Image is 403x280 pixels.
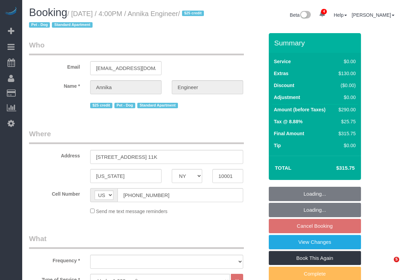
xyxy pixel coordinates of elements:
[29,129,244,144] legend: Where
[300,11,311,20] img: New interface
[274,142,281,149] label: Tip
[4,7,18,16] img: Automaid Logo
[96,209,167,214] span: Send me text message reminders
[212,169,243,183] input: Zip Code
[29,234,244,249] legend: What
[316,165,355,171] h4: $315.75
[29,40,244,55] legend: Who
[316,7,329,22] a: 4
[29,10,206,29] small: / [DATE] / 4:00PM / Annika Engineer
[274,130,304,137] label: Final Amount
[274,94,300,101] label: Adjustment
[336,118,356,125] div: $25.75
[274,82,294,89] label: Discount
[336,94,356,101] div: $0.00
[336,82,356,89] div: ($0.00)
[90,169,162,183] input: City
[114,103,135,108] span: Pet - Dog
[380,257,396,273] iframe: Intercom live chat
[24,150,85,159] label: Address
[321,9,327,14] span: 4
[274,106,325,113] label: Amount (before Taxes)
[24,255,85,264] label: Frequency *
[172,80,243,94] input: Last Name
[336,58,356,65] div: $0.00
[24,80,85,89] label: Name *
[334,12,347,18] a: Help
[352,12,394,18] a: [PERSON_NAME]
[117,188,243,202] input: Cell Number
[274,39,358,47] h3: Summary
[52,22,93,28] span: Standard Apartment
[274,118,303,125] label: Tax @ 8.88%
[24,188,85,197] label: Cell Number
[90,103,112,108] span: $25 credit
[336,106,356,113] div: $290.00
[29,6,67,18] span: Booking
[90,61,162,75] input: Email
[275,165,292,171] strong: Total
[182,11,204,16] span: $25 credit
[336,70,356,77] div: $130.00
[290,12,311,18] a: Beta
[336,130,356,137] div: $315.75
[137,103,178,108] span: Standard Apartment
[274,58,291,65] label: Service
[269,251,361,265] a: Book This Again
[274,70,289,77] label: Extras
[24,61,85,70] label: Email
[394,257,399,262] span: 5
[336,142,356,149] div: $0.00
[269,235,361,249] a: View Changes
[90,80,162,94] input: First Name
[29,22,50,28] span: Pet - Dog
